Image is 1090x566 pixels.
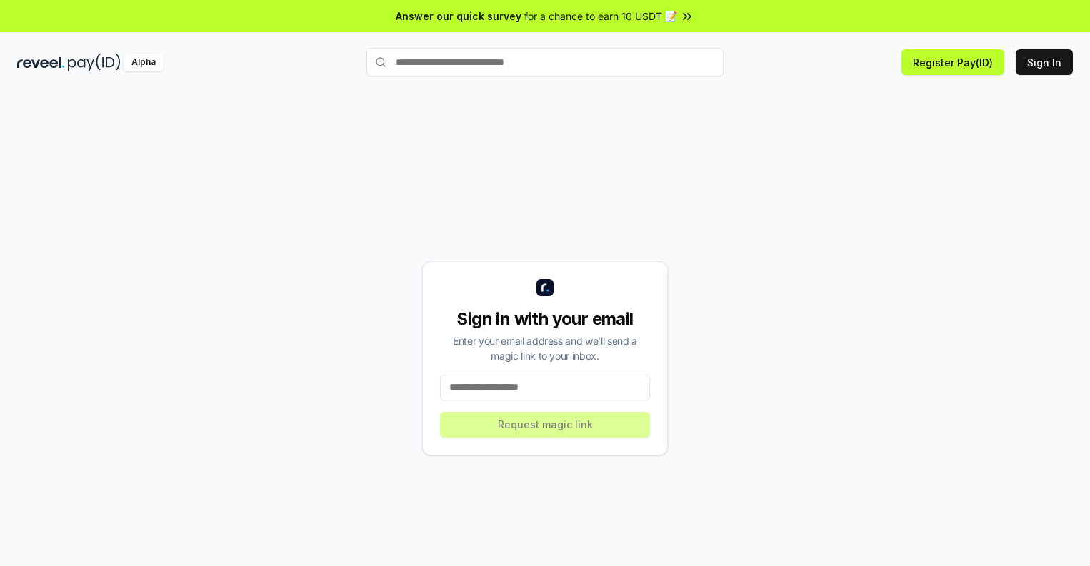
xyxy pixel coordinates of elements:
div: Enter your email address and we’ll send a magic link to your inbox. [440,333,650,363]
span: for a chance to earn 10 USDT 📝 [524,9,677,24]
div: Alpha [124,54,164,71]
div: Sign in with your email [440,308,650,330]
img: logo_small [536,279,554,296]
button: Sign In [1016,49,1073,75]
span: Answer our quick survey [396,9,521,24]
img: pay_id [68,54,121,71]
img: reveel_dark [17,54,65,71]
button: Register Pay(ID) [901,49,1004,75]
